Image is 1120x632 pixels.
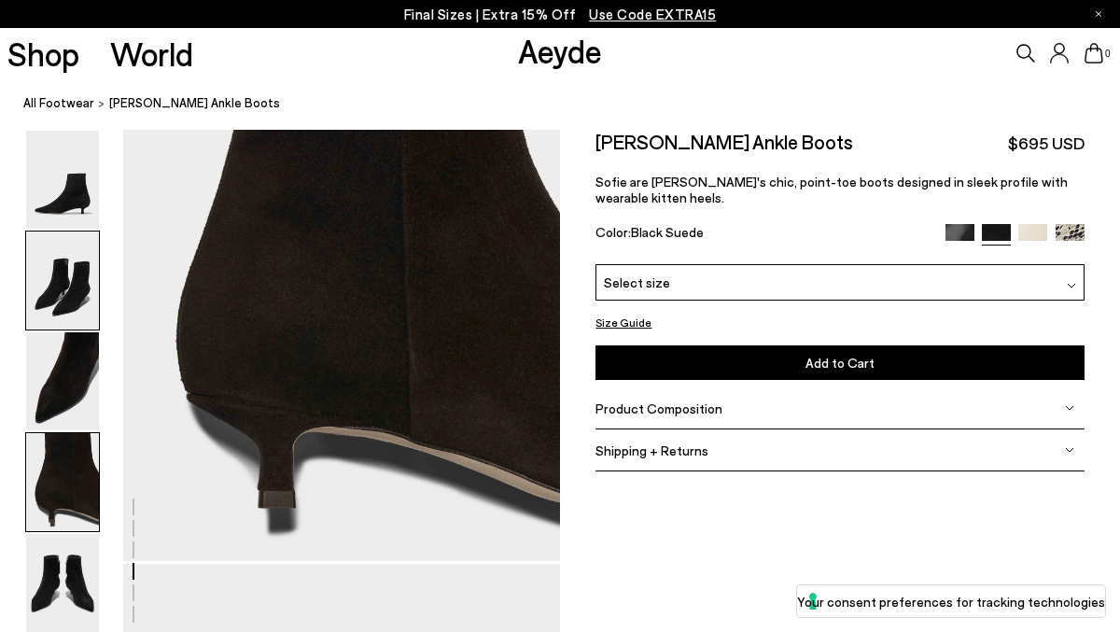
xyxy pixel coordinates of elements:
span: Add to Cart [805,355,875,371]
button: Size Guide [595,311,651,334]
button: Your consent preferences for tracking technologies [797,585,1105,617]
a: Shop [7,37,79,70]
span: [PERSON_NAME] Ankle Boots [109,93,280,113]
img: svg%3E [1065,445,1074,455]
a: Aeyde [518,31,602,70]
label: Your consent preferences for tracking technologies [797,592,1105,611]
button: Add to Cart [595,345,1084,380]
img: Sofie Suede Ankle Boots - Image 5 [26,534,99,632]
img: Sofie Suede Ankle Boots - Image 2 [26,232,99,330]
span: Sofie are [PERSON_NAME]'s chic, point-toe boots designed in sleek profile with wearable kitten he... [595,174,1068,205]
a: All Footwear [23,93,94,113]
span: Shipping + Returns [595,442,708,458]
a: World [110,37,193,70]
img: Sofie Suede Ankle Boots - Image 1 [26,131,99,229]
a: 0 [1085,43,1103,63]
span: Select size [604,273,670,292]
p: Final Sizes | Extra 15% Off [404,3,717,26]
img: Sofie Suede Ankle Boots - Image 4 [26,433,99,531]
span: $695 USD [1008,132,1085,155]
span: 0 [1103,49,1113,59]
span: Product Composition [595,400,722,416]
nav: breadcrumb [23,78,1120,130]
img: Sofie Suede Ankle Boots - Image 3 [26,332,99,430]
h2: [PERSON_NAME] Ankle Boots [595,130,853,153]
span: Black Suede [631,224,704,240]
img: svg%3E [1067,281,1076,290]
img: svg%3E [1065,403,1074,413]
div: Color: [595,224,930,246]
span: Navigate to /collections/ss25-final-sizes [589,6,716,22]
